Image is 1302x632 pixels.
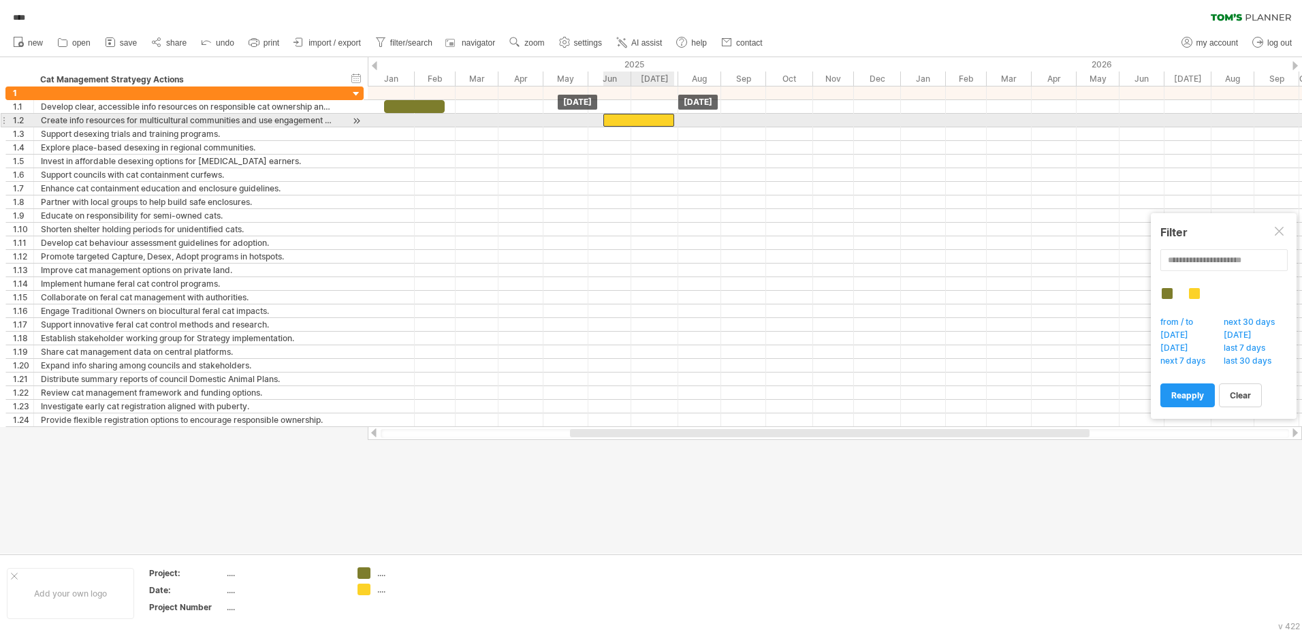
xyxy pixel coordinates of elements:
[13,195,33,208] div: 1.8
[1267,38,1292,48] span: log out
[13,114,33,127] div: 1.2
[1164,72,1211,86] div: July 2026
[13,291,33,304] div: 1.15
[264,38,279,48] span: print
[1222,355,1281,369] span: last 30 days
[1222,317,1284,330] span: next 30 days
[377,584,451,595] div: ....
[13,359,33,372] div: 1.20
[1171,390,1204,400] span: reapply
[1249,34,1296,52] a: log out
[1211,72,1254,86] div: August 2026
[41,386,335,399] div: Review cat management framework and funding options.
[13,209,33,222] div: 1.9
[72,38,91,48] span: open
[13,86,33,99] div: 1
[216,38,234,48] span: undo
[368,72,415,86] div: January 2025
[1230,390,1251,400] span: clear
[41,155,335,168] div: Invest in affordable desexing options for [MEDICAL_DATA] earners.
[290,34,365,52] a: import / export
[462,38,495,48] span: navigator
[631,72,678,86] div: July 2025
[1158,355,1215,369] span: next 7 days
[415,72,456,86] div: February 2025
[148,34,191,52] a: share
[13,100,33,113] div: 1.1
[721,72,766,86] div: September 2025
[13,386,33,399] div: 1.22
[41,332,335,345] div: Establish stakeholder working group for Strategy implementation.
[41,195,335,208] div: Partner with local groups to help build safe enclosures.
[41,236,335,249] div: Develop cat behaviour assessment guidelines for adoption.
[678,72,721,86] div: August 2025
[197,34,238,52] a: undo
[41,127,335,140] div: Support desexing trials and training programs.
[41,359,335,372] div: Expand info sharing among councils and stakeholders.
[13,141,33,154] div: 1.4
[41,209,335,222] div: Educate on responsibility for semi-owned cats.
[149,567,224,579] div: Project:
[227,584,341,596] div: ....
[13,400,33,413] div: 1.23
[901,72,946,86] div: January 2026
[718,34,767,52] a: contact
[166,38,187,48] span: share
[1032,72,1077,86] div: April 2026
[41,318,335,331] div: Support innovative feral cat control methods and research.
[245,34,283,52] a: print
[41,182,335,195] div: Enhance cat containment education and enclosure guidelines.
[987,72,1032,86] div: March 2026
[1222,330,1261,343] span: [DATE]
[227,567,341,579] div: ....
[631,38,662,48] span: AI assist
[41,373,335,385] div: Distribute summary reports of council Domestic Animal Plans.
[1120,72,1164,86] div: June 2026
[372,34,436,52] a: filter/search
[1278,621,1300,631] div: v 422
[1219,383,1262,407] a: clear
[377,567,451,579] div: ....
[1196,38,1238,48] span: my account
[588,72,631,86] div: June 2025
[1077,72,1120,86] div: May 2026
[7,568,134,619] div: Add your own logo
[13,264,33,276] div: 1.13
[41,345,335,358] div: Share cat management data on central platforms.
[13,155,33,168] div: 1.5
[54,34,95,52] a: open
[558,95,597,110] div: [DATE]
[41,141,335,154] div: Explore place-based desexing in regional communities.
[1158,317,1203,330] span: from / to
[13,373,33,385] div: 1.21
[506,34,548,52] a: zoom
[13,168,33,181] div: 1.6
[390,38,432,48] span: filter/search
[1160,225,1287,239] div: Filter
[13,223,33,236] div: 1.10
[41,264,335,276] div: Improve cat management options on private land.
[13,318,33,331] div: 1.17
[813,72,854,86] div: November 2025
[350,114,363,128] div: scroll to activity
[1222,343,1275,356] span: last 7 days
[227,601,341,613] div: ....
[946,72,987,86] div: February 2026
[524,38,544,48] span: zoom
[854,72,901,86] div: December 2025
[101,34,141,52] a: save
[41,168,335,181] div: Support councils with cat containment curfews.
[456,72,498,86] div: March 2025
[41,100,335,113] div: Develop clear, accessible info resources on responsible cat ownership and containment.
[308,38,361,48] span: import / export
[498,72,543,86] div: April 2025
[766,72,813,86] div: October 2025
[574,38,602,48] span: settings
[368,57,901,72] div: 2025
[13,182,33,195] div: 1.7
[41,277,335,290] div: Implement humane feral cat control programs.
[613,34,666,52] a: AI assist
[41,304,335,317] div: Engage Traditional Owners on biocultural feral cat impacts.
[1178,34,1242,52] a: my account
[41,223,335,236] div: Shorten shelter holding periods for unidentified cats.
